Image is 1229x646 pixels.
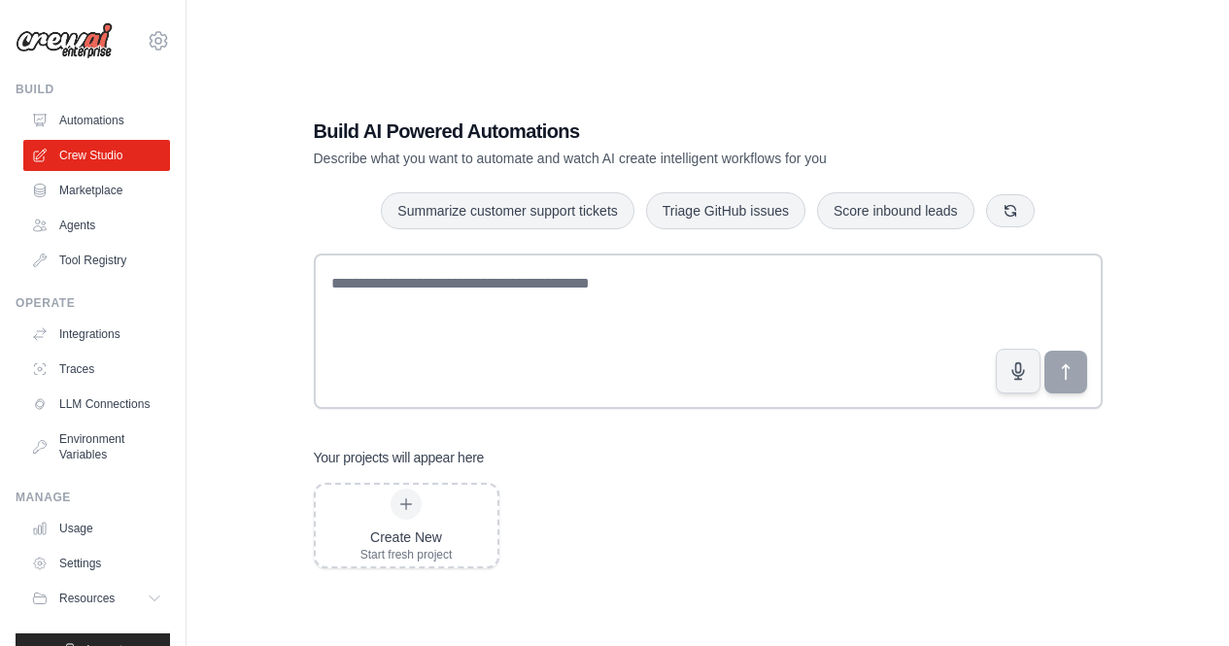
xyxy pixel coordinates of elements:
[996,349,1041,393] button: Click to speak your automation idea
[381,192,633,229] button: Summarize customer support tickets
[23,513,170,544] a: Usage
[16,22,113,59] img: Logo
[59,591,115,606] span: Resources
[23,210,170,241] a: Agents
[16,295,170,311] div: Operate
[314,149,967,168] p: Describe what you want to automate and watch AI create intelligent workflows for you
[23,354,170,385] a: Traces
[360,527,453,547] div: Create New
[23,424,170,470] a: Environment Variables
[314,448,485,467] h3: Your projects will appear here
[23,140,170,171] a: Crew Studio
[986,194,1035,227] button: Get new suggestions
[646,192,805,229] button: Triage GitHub issues
[23,245,170,276] a: Tool Registry
[16,82,170,97] div: Build
[23,583,170,614] button: Resources
[23,175,170,206] a: Marketplace
[23,105,170,136] a: Automations
[360,547,453,562] div: Start fresh project
[23,319,170,350] a: Integrations
[817,192,974,229] button: Score inbound leads
[16,490,170,505] div: Manage
[23,389,170,420] a: LLM Connections
[23,548,170,579] a: Settings
[314,118,967,145] h1: Build AI Powered Automations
